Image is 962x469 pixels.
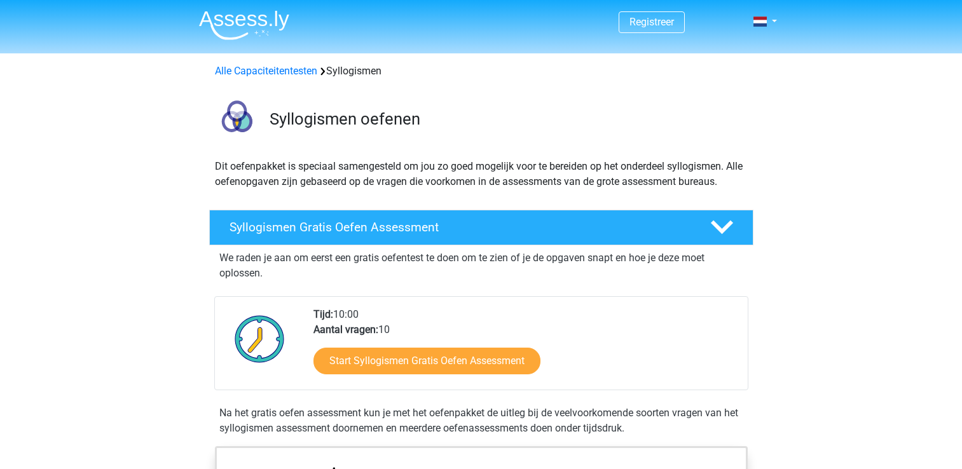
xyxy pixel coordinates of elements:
a: Registreer [629,16,674,28]
div: 10:00 10 [304,307,747,390]
a: Syllogismen Gratis Oefen Assessment [204,210,759,245]
img: Assessly [199,10,289,40]
img: Klok [228,307,292,370]
h4: Syllogismen Gratis Oefen Assessment [230,220,690,234]
img: syllogismen [210,94,264,148]
b: Tijd: [313,308,333,320]
a: Start Syllogismen Gratis Oefen Assessment [313,348,540,374]
a: Alle Capaciteitentesten [215,65,317,77]
div: Syllogismen [210,64,753,79]
div: Na het gratis oefen assessment kun je met het oefenpakket de uitleg bij de veelvoorkomende soorte... [214,405,748,436]
p: We raden je aan om eerst een gratis oefentest te doen om te zien of je de opgaven snapt en hoe je... [219,250,743,281]
p: Dit oefenpakket is speciaal samengesteld om jou zo goed mogelijk voor te bereiden op het onderdee... [215,159,748,189]
b: Aantal vragen: [313,323,378,336]
h3: Syllogismen oefenen [270,109,743,129]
